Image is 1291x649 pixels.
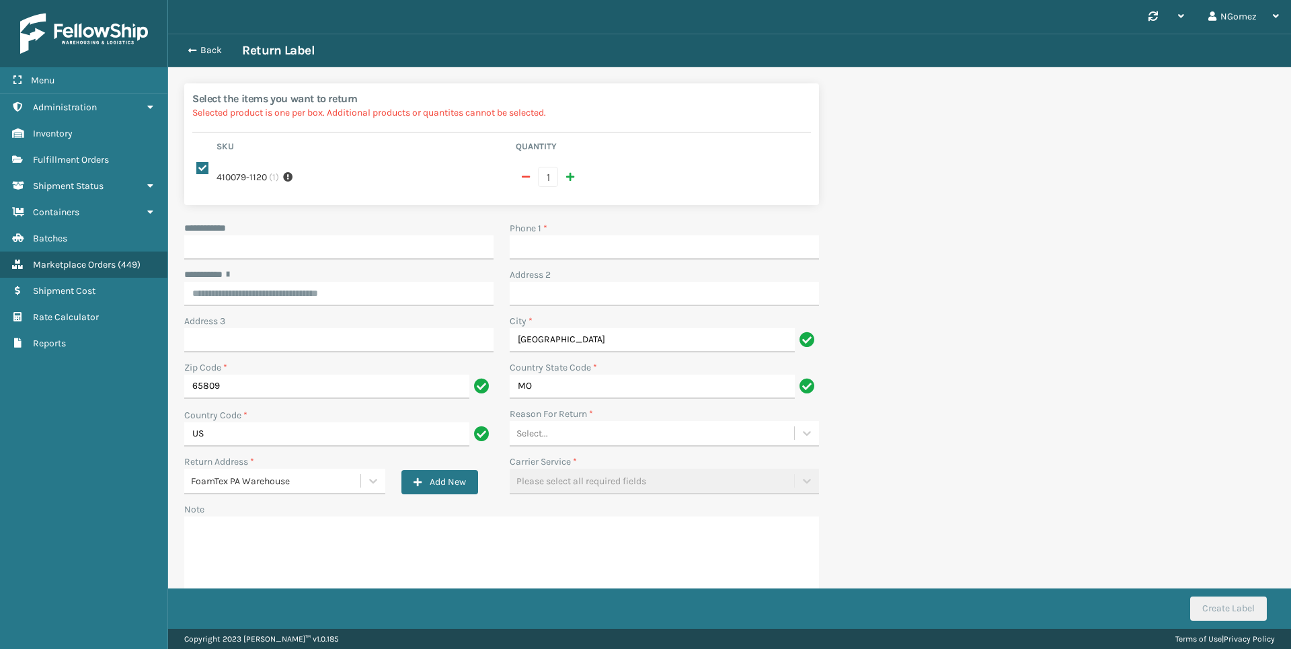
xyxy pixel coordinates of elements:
[184,360,227,375] label: Zip Code
[1190,597,1267,621] button: Create Label
[31,75,54,86] span: Menu
[510,360,597,375] label: Country State Code
[33,311,99,323] span: Rate Calculator
[510,314,533,328] label: City
[212,141,512,157] th: Sku
[510,407,593,421] label: Reason For Return
[512,141,811,157] th: Quantity
[510,455,577,469] label: Carrier Service
[33,180,104,192] span: Shipment Status
[33,206,79,218] span: Containers
[184,408,247,422] label: Country Code
[242,42,315,59] h3: Return Label
[1175,634,1222,644] a: Terms of Use
[1175,629,1275,649] div: |
[33,102,97,113] span: Administration
[184,504,204,515] label: Note
[180,44,242,56] button: Back
[20,13,148,54] img: logo
[184,314,225,328] label: Address 3
[217,170,267,184] label: 410079-1120
[269,170,279,184] span: ( 1 )
[401,470,478,494] button: Add New
[33,259,116,270] span: Marketplace Orders
[184,455,254,469] label: Return Address
[33,154,109,165] span: Fulfillment Orders
[33,233,67,244] span: Batches
[118,259,141,270] span: ( 449 )
[191,474,362,488] div: FoamTex PA Warehouse
[33,128,73,139] span: Inventory
[184,629,339,649] p: Copyright 2023 [PERSON_NAME]™ v 1.0.185
[516,426,548,441] div: Select...
[33,338,66,349] span: Reports
[192,91,811,106] h2: Select the items you want to return
[33,285,95,297] span: Shipment Cost
[510,221,547,235] label: Phone 1
[1224,634,1275,644] a: Privacy Policy
[510,268,551,282] label: Address 2
[192,106,811,120] p: Selected product is one per box. Additional products or quantites cannot be selected.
